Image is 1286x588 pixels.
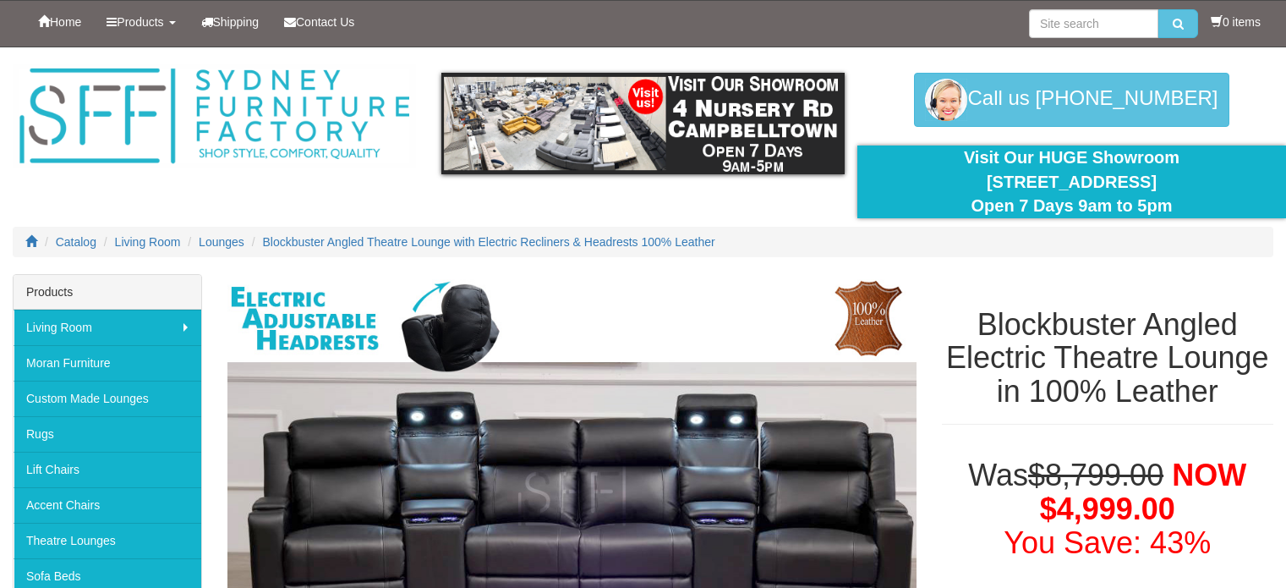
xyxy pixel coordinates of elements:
[213,15,260,29] span: Shipping
[50,15,81,29] span: Home
[199,235,244,249] a: Lounges
[14,275,201,310] div: Products
[441,73,845,174] img: showroom.gif
[14,345,201,381] a: Moran Furniture
[1211,14,1261,30] li: 0 items
[14,452,201,487] a: Lift Chairs
[189,1,272,43] a: Shipping
[263,235,715,249] a: Blockbuster Angled Theatre Lounge with Electric Recliners & Headrests 100% Leather
[1029,9,1158,38] input: Site search
[942,459,1274,559] h1: Was
[56,235,96,249] a: Catalog
[14,381,201,416] a: Custom Made Lounges
[14,310,201,345] a: Living Room
[296,15,354,29] span: Contact Us
[94,1,188,43] a: Products
[117,15,163,29] span: Products
[14,523,201,558] a: Theatre Lounges
[1004,525,1211,560] font: You Save: 43%
[1028,458,1163,492] del: $8,799.00
[870,146,1273,218] div: Visit Our HUGE Showroom [STREET_ADDRESS] Open 7 Days 9am to 5pm
[14,416,201,452] a: Rugs
[271,1,367,43] a: Contact Us
[942,308,1274,409] h1: Blockbuster Angled Electric Theatre Lounge in 100% Leather
[25,1,94,43] a: Home
[115,235,181,249] a: Living Room
[13,64,416,168] img: Sydney Furniture Factory
[14,487,201,523] a: Accent Chairs
[1040,458,1246,526] span: NOW $4,999.00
